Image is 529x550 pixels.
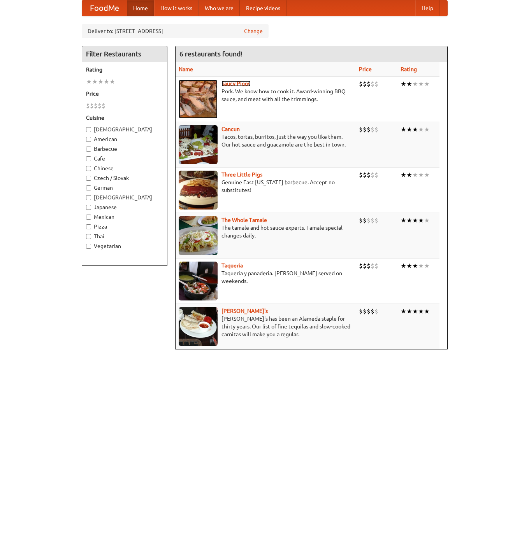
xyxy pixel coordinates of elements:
[240,0,286,16] a: Recipe videos
[86,232,163,240] label: Thai
[179,307,218,346] img: pedros.jpg
[221,262,243,269] a: Taqueria
[412,125,418,134] li: ★
[90,101,94,110] li: $
[86,164,163,172] label: Chinese
[374,80,378,88] li: $
[104,77,109,86] li: ★
[424,125,430,134] li: ★
[367,80,371,88] li: $
[221,308,268,314] b: [PERSON_NAME]'s
[86,213,163,221] label: Mexican
[179,125,218,164] img: cancun.jpg
[374,262,378,270] li: $
[244,27,263,35] a: Change
[127,0,154,16] a: Home
[109,77,115,86] li: ★
[359,80,363,88] li: $
[82,24,269,38] div: Deliver to: [STREET_ADDRESS]
[412,262,418,270] li: ★
[221,80,251,87] a: Saucy Piggy
[98,101,102,110] li: $
[401,66,417,72] a: Rating
[98,77,104,86] li: ★
[86,205,91,210] input: Japanese
[363,307,367,316] li: $
[86,147,91,152] input: Barbecue
[374,216,378,225] li: $
[418,307,424,316] li: ★
[86,114,163,122] h5: Cuisine
[412,307,418,316] li: ★
[86,174,163,182] label: Czech / Slovak
[363,171,367,179] li: $
[415,0,439,16] a: Help
[86,77,92,86] li: ★
[401,262,406,270] li: ★
[179,224,353,239] p: The tamale and hot sauce experts. Tamale special changes daily.
[412,80,418,88] li: ★
[94,101,98,110] li: $
[179,50,243,58] ng-pluralize: 6 restaurants found!
[179,80,218,119] img: saucy.jpg
[371,216,374,225] li: $
[406,216,412,225] li: ★
[412,216,418,225] li: ★
[86,176,91,181] input: Czech / Slovak
[406,125,412,134] li: ★
[82,46,167,62] h4: Filter Restaurants
[424,307,430,316] li: ★
[374,171,378,179] li: $
[363,216,367,225] li: $
[401,125,406,134] li: ★
[199,0,240,16] a: Who we are
[179,133,353,148] p: Tacos, tortas, burritos, just the way you like them. Our hot sauce and guacamole are the best in ...
[179,315,353,338] p: [PERSON_NAME]'s has been an Alameda staple for thirty years. Our list of fine tequilas and slow-c...
[86,101,90,110] li: $
[418,80,424,88] li: ★
[424,262,430,270] li: ★
[424,80,430,88] li: ★
[221,171,262,178] a: Three Little Pigs
[221,217,267,223] b: The Whole Tamale
[359,307,363,316] li: $
[367,171,371,179] li: $
[363,125,367,134] li: $
[406,262,412,270] li: ★
[86,244,91,249] input: Vegetarian
[359,262,363,270] li: $
[401,307,406,316] li: ★
[359,125,363,134] li: $
[367,262,371,270] li: $
[102,101,105,110] li: $
[367,125,371,134] li: $
[406,171,412,179] li: ★
[371,171,374,179] li: $
[363,262,367,270] li: $
[371,80,374,88] li: $
[179,262,218,300] img: taqueria.jpg
[367,307,371,316] li: $
[221,126,240,132] a: Cancun
[371,307,374,316] li: $
[86,166,91,171] input: Chinese
[374,307,378,316] li: $
[406,80,412,88] li: ★
[86,194,163,201] label: [DEMOGRAPHIC_DATA]
[179,171,218,210] img: littlepigs.jpg
[359,66,372,72] a: Price
[86,155,163,162] label: Cafe
[371,125,374,134] li: $
[371,262,374,270] li: $
[363,80,367,88] li: $
[179,87,353,103] p: Pork. We know how to cook it. Award-winning BBQ sauce, and meat with all the trimmings.
[418,171,424,179] li: ★
[86,90,163,98] h5: Price
[86,66,163,73] h5: Rating
[418,125,424,134] li: ★
[86,242,163,250] label: Vegetarian
[92,77,98,86] li: ★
